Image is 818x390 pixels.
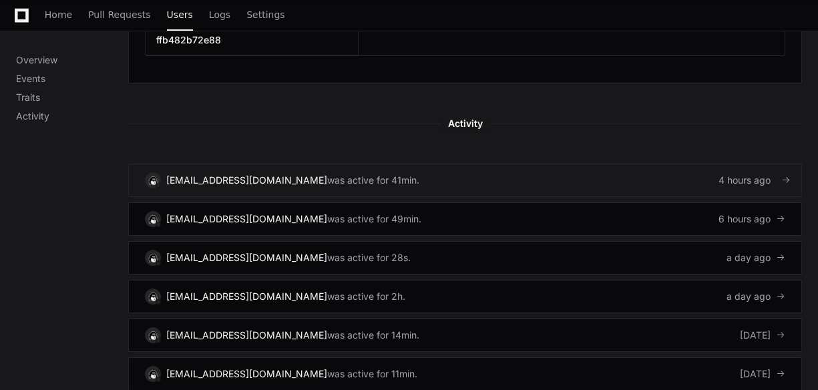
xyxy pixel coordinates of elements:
[740,329,785,342] div: [DATE]
[128,319,802,352] a: [EMAIL_ADDRESS][DOMAIN_NAME]was active for 14min.[DATE]
[327,251,411,264] div: was active for 28s.
[166,329,327,342] div: [EMAIL_ADDRESS][DOMAIN_NAME]
[327,212,421,226] div: was active for 49min.
[719,174,785,187] div: 4 hours ago
[246,11,284,19] span: Settings
[147,251,160,264] img: 3.svg
[167,11,193,19] span: Users
[147,367,160,380] img: 3.svg
[327,290,405,303] div: was active for 2h.
[740,367,785,381] div: [DATE]
[166,212,327,226] div: [EMAIL_ADDRESS][DOMAIN_NAME]
[88,11,150,19] span: Pull Requests
[166,251,327,264] div: [EMAIL_ADDRESS][DOMAIN_NAME]
[327,174,419,187] div: was active for 41min.
[16,110,128,123] p: Activity
[166,290,327,303] div: [EMAIL_ADDRESS][DOMAIN_NAME]
[440,116,491,132] span: Activity
[166,367,327,381] div: [EMAIL_ADDRESS][DOMAIN_NAME]
[128,241,802,274] a: [EMAIL_ADDRESS][DOMAIN_NAME]was active for 28s.a day ago
[45,11,72,19] span: Home
[727,290,785,303] div: a day ago
[166,174,327,187] div: [EMAIL_ADDRESS][DOMAIN_NAME]
[147,329,160,341] img: 3.svg
[128,164,802,197] a: [EMAIL_ADDRESS][DOMAIN_NAME]was active for 41min.4 hours ago
[147,290,160,303] img: 3.svg
[156,20,347,47] h3: 613cce87-74be-42a3-b919-ffb482b72e88
[727,251,785,264] div: a day ago
[147,212,160,225] img: 3.svg
[128,202,802,236] a: [EMAIL_ADDRESS][DOMAIN_NAME]was active for 49min.6 hours ago
[147,174,160,186] img: 3.svg
[16,53,128,67] p: Overview
[719,212,785,226] div: 6 hours ago
[16,72,128,85] p: Events
[327,367,417,381] div: was active for 11min.
[209,11,230,19] span: Logs
[327,329,419,342] div: was active for 14min.
[16,91,128,104] p: Traits
[128,280,802,313] a: [EMAIL_ADDRESS][DOMAIN_NAME]was active for 2h.a day ago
